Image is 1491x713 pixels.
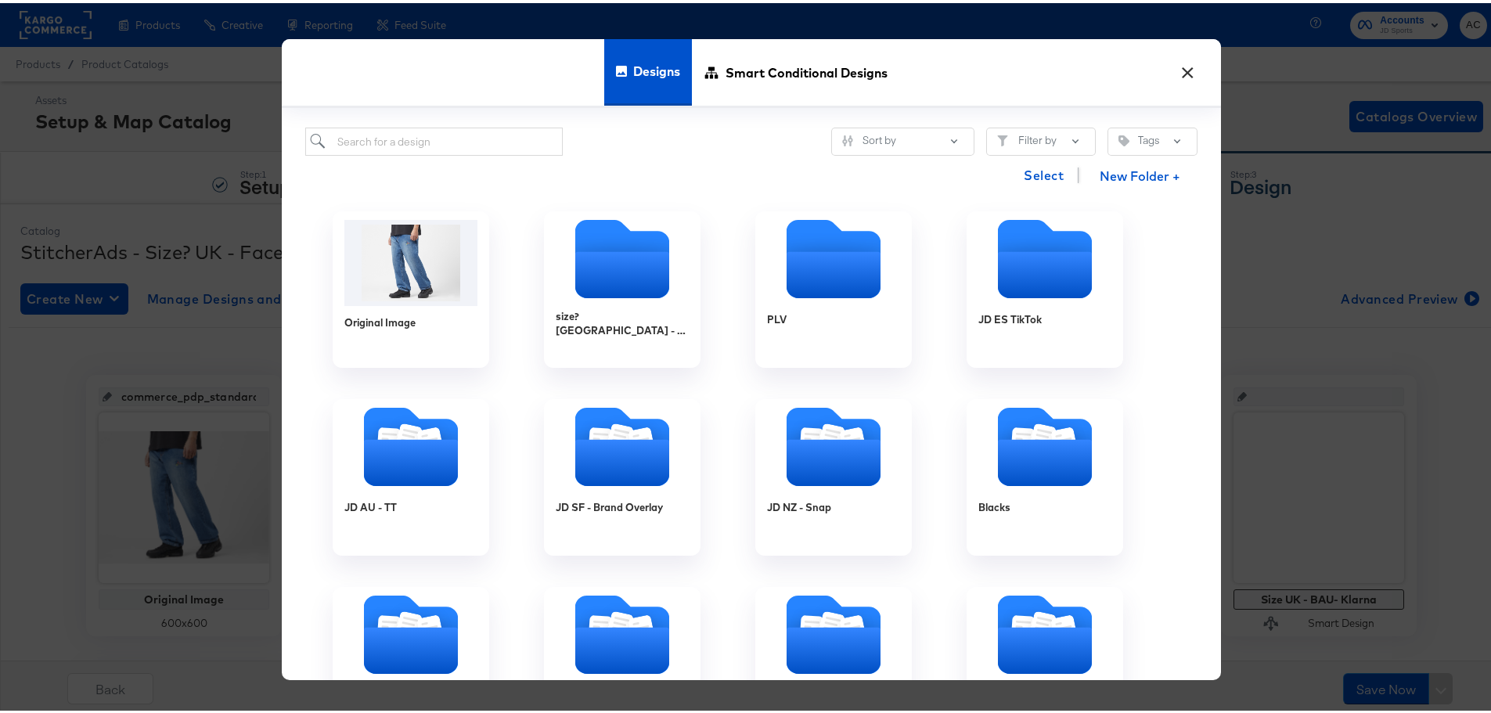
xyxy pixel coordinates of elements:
[344,497,397,512] div: JD AU - TT
[831,124,974,153] button: SlidersSort by
[978,497,1010,512] div: Blacks
[967,592,1123,671] svg: Folder
[333,405,489,483] svg: Folder
[755,396,912,553] div: JD NZ - Snap
[544,208,700,365] div: size? [GEOGRAPHIC_DATA] - BAU
[1086,159,1194,189] button: New Folder +
[1118,132,1129,143] svg: Tag
[333,208,489,365] div: Original Image
[997,132,1008,143] svg: Filter
[755,217,912,295] svg: Empty folder
[556,497,663,512] div: JD SF - Brand Overlay
[967,405,1123,483] svg: Folder
[755,208,912,365] div: PLV
[333,592,489,671] svg: Folder
[544,396,700,553] div: JD SF - Brand Overlay
[967,217,1123,295] svg: Empty folder
[633,34,680,103] span: Designs
[1024,161,1064,183] span: Select
[726,34,888,103] span: Smart Conditional Designs
[755,592,912,671] svg: Folder
[1017,157,1070,188] button: Select
[305,124,563,153] input: Search for a design
[1173,52,1201,80] button: ×
[544,592,700,671] svg: Folder
[842,132,853,143] svg: Sliders
[544,405,700,483] svg: Folder
[556,305,689,334] div: size? [GEOGRAPHIC_DATA] - BAU
[333,396,489,553] div: JD AU - TT
[967,396,1123,553] div: Blacks
[986,124,1096,153] button: FilterFilter by
[344,217,477,303] img: sz_713828_a
[978,309,1042,324] div: JD ES TikTok
[344,312,416,327] div: Original Image
[967,208,1123,365] div: JD ES TikTok
[544,217,700,295] svg: Empty folder
[755,405,912,483] svg: Folder
[1107,124,1197,153] button: TagTags
[767,309,787,324] div: PLV
[767,497,831,512] div: JD NZ - Snap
